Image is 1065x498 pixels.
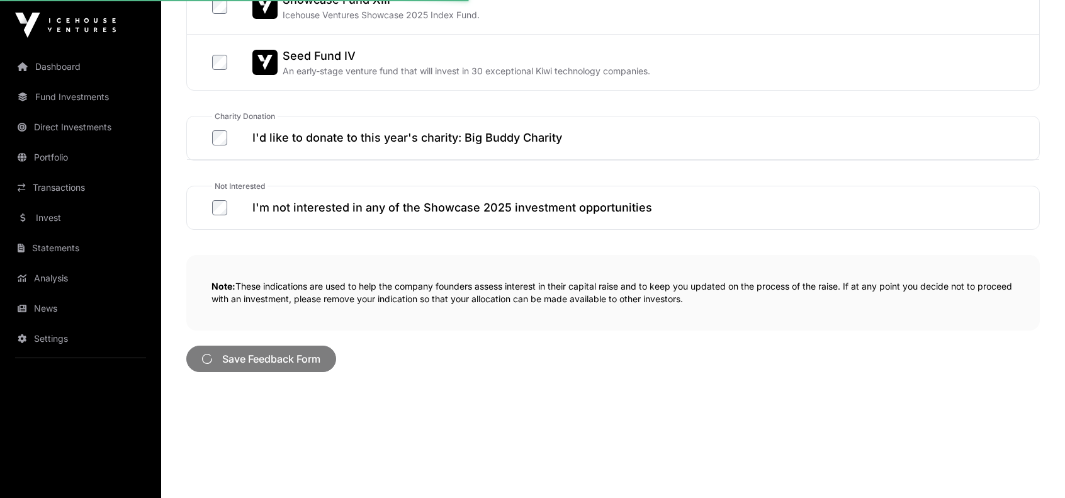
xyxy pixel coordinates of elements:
span: Not Interested [212,181,268,191]
img: Seed Fund IV [252,50,278,75]
input: I'm not interested in any of the Showcase 2025 investment opportunities [212,200,227,215]
p: These indications are used to help the company founders assess interest in their capital raise an... [186,255,1040,331]
strong: Note: [211,281,235,291]
a: Statements [10,234,151,262]
a: Direct Investments [10,113,151,141]
img: Icehouse Ventures Logo [15,13,116,38]
a: News [10,295,151,322]
a: Analysis [10,264,151,292]
a: Fund Investments [10,83,151,111]
p: Icehouse Ventures Showcase 2025 Index Fund. [283,9,480,21]
iframe: Chat Widget [1002,438,1065,498]
h2: I'm not interested in any of the Showcase 2025 investment opportunities [252,199,652,217]
p: An early-stage venture fund that will invest in 30 exceptional Kiwi technology companies. [283,65,650,77]
h2: I'd like to donate to this year's charity: Big Buddy Charity [252,129,562,147]
a: Portfolio [10,144,151,171]
input: Seed Fund IVSeed Fund IVAn early-stage venture fund that will invest in 30 exceptional Kiwi techn... [212,55,227,70]
span: Charity Donation [212,111,278,122]
a: Settings [10,325,151,353]
a: Dashboard [10,53,151,81]
a: Transactions [10,174,151,201]
a: Invest [10,204,151,232]
input: I'd like to donate to this year's charity: Big Buddy Charity [212,130,227,145]
h2: Seed Fund IV [283,47,650,65]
